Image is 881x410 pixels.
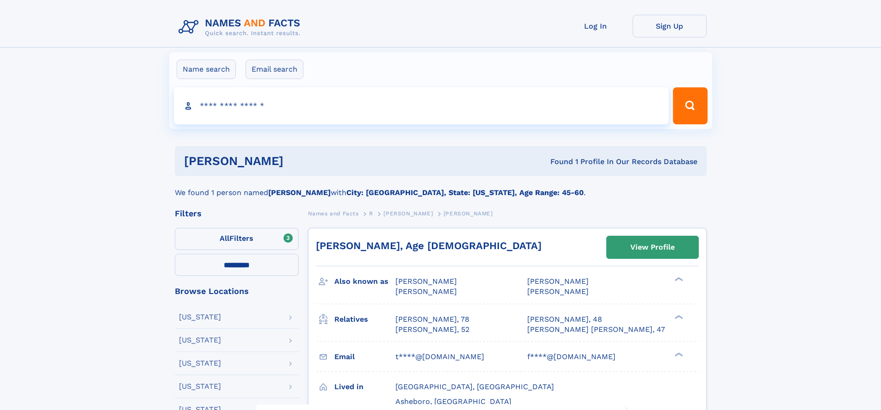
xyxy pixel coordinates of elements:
[383,210,433,217] span: [PERSON_NAME]
[607,236,698,258] a: View Profile
[175,287,299,295] div: Browse Locations
[672,276,684,282] div: ❯
[334,379,395,395] h3: Lived in
[527,314,602,324] a: [PERSON_NAME], 48
[672,351,684,357] div: ❯
[527,287,589,296] span: [PERSON_NAME]
[559,15,633,37] a: Log In
[346,188,584,197] b: City: [GEOGRAPHIC_DATA], State: [US_STATE], Age Range: 45-60
[395,382,554,391] span: [GEOGRAPHIC_DATA], [GEOGRAPHIC_DATA]
[444,210,493,217] span: [PERSON_NAME]
[175,176,707,198] div: We found 1 person named with .
[175,15,308,40] img: Logo Names and Facts
[179,313,221,321] div: [US_STATE]
[334,312,395,327] h3: Relatives
[369,210,373,217] span: R
[527,277,589,286] span: [PERSON_NAME]
[395,397,511,406] span: Asheboro, [GEOGRAPHIC_DATA]
[630,237,675,258] div: View Profile
[174,87,669,124] input: search input
[395,324,469,335] a: [PERSON_NAME], 52
[334,349,395,365] h3: Email
[316,240,542,251] a: [PERSON_NAME], Age [DEMOGRAPHIC_DATA]
[184,155,417,167] h1: [PERSON_NAME]
[177,60,236,79] label: Name search
[179,337,221,344] div: [US_STATE]
[383,208,433,219] a: [PERSON_NAME]
[179,383,221,390] div: [US_STATE]
[179,360,221,367] div: [US_STATE]
[369,208,373,219] a: R
[395,277,457,286] span: [PERSON_NAME]
[672,314,684,320] div: ❯
[673,87,707,124] button: Search Button
[175,228,299,250] label: Filters
[268,188,331,197] b: [PERSON_NAME]
[175,209,299,218] div: Filters
[395,314,469,324] a: [PERSON_NAME], 78
[246,60,303,79] label: Email search
[395,287,457,296] span: [PERSON_NAME]
[308,208,359,219] a: Names and Facts
[527,324,665,335] a: [PERSON_NAME] [PERSON_NAME], 47
[417,157,697,167] div: Found 1 Profile In Our Records Database
[633,15,707,37] a: Sign Up
[220,234,229,243] span: All
[334,274,395,289] h3: Also known as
